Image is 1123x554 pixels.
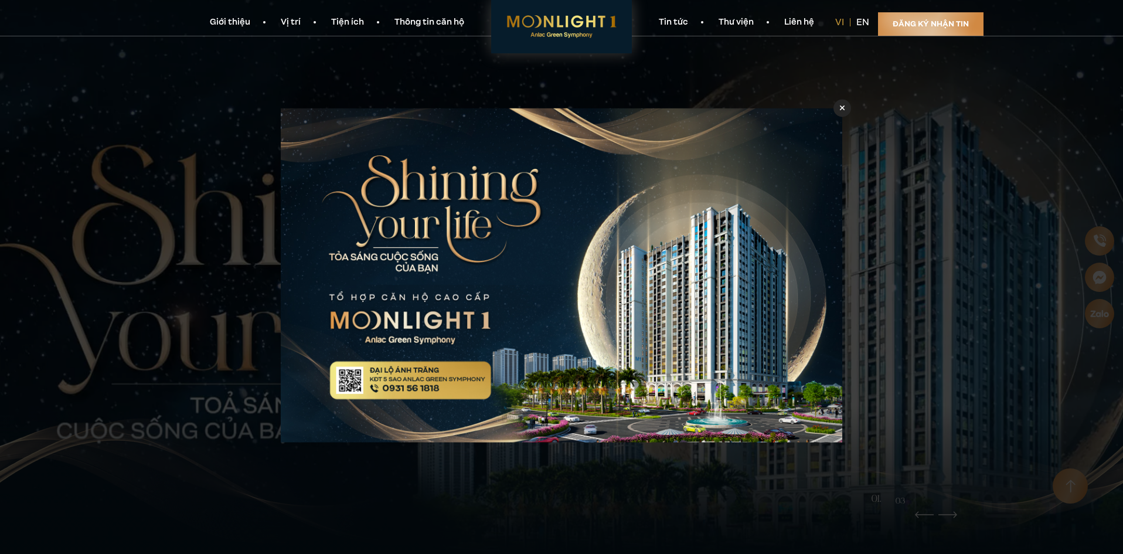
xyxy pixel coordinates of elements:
[703,16,769,29] a: Thư viện
[856,16,869,29] a: en
[835,16,844,29] a: vi
[644,16,703,29] a: Tin tức
[878,12,984,36] a: Đăng ký nhận tin
[316,16,379,29] a: Tiện ích
[379,16,479,29] a: Thông tin căn hộ
[769,16,829,29] a: Liên hệ
[266,16,316,29] a: Vị trí
[195,16,266,29] a: Giới thiệu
